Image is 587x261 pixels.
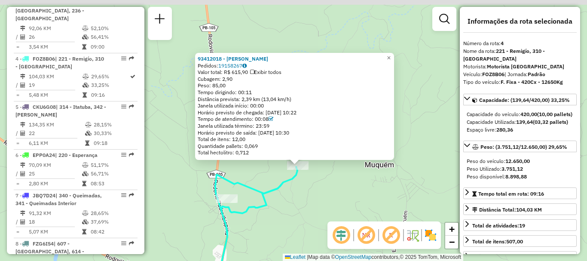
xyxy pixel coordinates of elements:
[467,111,573,118] div: Capacidade do veículo:
[384,53,394,63] a: Close popup
[83,74,89,79] i: % de utilização do peso
[20,163,25,168] i: Distância Total
[198,129,391,136] div: Horário previsto de saída: [DATE] 10:30
[28,120,85,129] td: 134,35 KM
[28,72,82,81] td: 104,03 KM
[436,10,453,28] a: Exibir filtros
[198,116,391,123] div: Tempo de atendimento: 00:08
[33,240,54,247] span: FZG6I54
[83,83,89,88] i: % de utilização da cubagem
[20,74,25,79] i: Distância Total
[15,152,98,158] span: 6 -
[198,143,391,150] div: Quantidade pallets: 0,069
[482,71,504,77] strong: FOZ8B06
[28,129,85,138] td: 22
[449,236,455,247] span: −
[269,116,273,122] a: Com service time
[121,152,126,157] em: Opções
[121,193,126,198] em: Opções
[20,34,25,40] i: Total de Atividades
[463,235,577,247] a: Total de itens:507,00
[467,158,530,164] span: Peso do veículo:
[472,222,525,229] span: Total de atividades:
[151,10,168,30] a: Nova sessão e pesquisa
[505,158,530,164] strong: 12.650,00
[28,24,82,33] td: 92,06 KM
[198,149,391,156] div: Total hectolitro: 0,712
[15,55,104,70] span: | 221 - Remigío, 310 - [GEOGRAPHIC_DATA]
[93,139,134,147] td: 09:18
[445,236,458,249] a: Zoom out
[506,238,523,245] strong: 507,00
[463,47,577,63] div: Nome da rota:
[198,82,226,89] span: Peso: 85,00
[28,81,82,89] td: 19
[129,193,134,198] em: Rota exportada
[285,254,306,260] a: Leaflet
[82,34,89,40] i: % de utilização da cubagem
[82,44,86,49] i: Tempo total em rota
[121,104,126,109] em: Opções
[463,141,577,152] a: Peso: (3.751,12/12.650,00) 29,65%
[90,24,134,33] td: 52,10%
[129,104,134,109] em: Rota exportada
[90,33,134,41] td: 56,41%
[520,111,537,117] strong: 420,00
[15,91,20,99] td: =
[463,107,577,137] div: Capacidade: (139,64/420,00) 33,25%
[55,152,98,158] span: | 220 - Esperança
[198,109,391,116] div: Horário previsto de chegada: [DATE] 10:22
[20,83,25,88] i: Total de Atividades
[33,104,56,110] span: CKU6G08
[463,154,577,184] div: Peso: (3.751,12/12.650,00) 29,65%
[463,48,545,62] strong: 221 - Remigío, 310 - [GEOGRAPHIC_DATA]
[33,55,55,62] span: FOZ8B06
[90,43,134,51] td: 09:00
[501,166,523,172] strong: 3.751,12
[90,179,134,188] td: 08:53
[82,219,89,224] i: % de utilização da cubagem
[537,111,572,117] strong: (10,00 pallets)
[472,206,542,214] div: Distância Total:
[82,163,89,168] i: % de utilização do peso
[15,139,20,147] td: =
[387,54,391,61] span: ×
[15,33,20,41] td: /
[90,169,134,178] td: 56,71%
[90,218,134,226] td: 37,69%
[467,126,573,134] div: Espaço livre:
[15,227,20,236] td: =
[15,179,20,188] td: =
[82,181,86,186] i: Tempo total em rota
[83,92,87,98] i: Tempo total em rota
[20,122,25,127] i: Distância Total
[463,219,577,231] a: Total de atividades:19
[20,171,25,176] i: Total de Atividades
[501,79,563,85] strong: F. Fixa - 420Cx - 12650Kg
[463,203,577,215] a: Distância Total:104,03 KM
[90,209,134,218] td: 28,65%
[15,218,20,226] td: /
[15,104,106,118] span: | 314 - Itatuba, 342 - [PERSON_NAME]
[28,139,85,147] td: 6,11 KM
[93,129,134,138] td: 30,33%
[501,40,504,46] strong: 4
[463,71,577,78] div: Veículo:
[505,173,527,180] strong: 8.898,88
[331,225,352,246] span: Ocultar deslocamento
[33,152,55,158] span: EPP0A24
[198,96,391,103] div: Distância prevista: 2,39 km (13,04 km/h)
[15,192,102,206] span: | 340 - Queimadas, 341 - Queimadas Interior
[467,173,573,181] div: Peso disponível:
[28,33,82,41] td: 26
[463,187,577,199] a: Tempo total em rota: 09:16
[198,69,391,76] div: Valor total: R$ 615,90
[242,63,247,68] i: Observações
[85,122,92,127] i: % de utilização do peso
[533,119,568,125] strong: (03,32 pallets)
[15,129,20,138] td: /
[467,165,573,173] div: Peso Utilizado:
[85,131,92,136] i: % de utilização da cubagem
[198,55,268,62] a: 93412018 - [PERSON_NAME]
[356,225,376,246] span: Exibir NR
